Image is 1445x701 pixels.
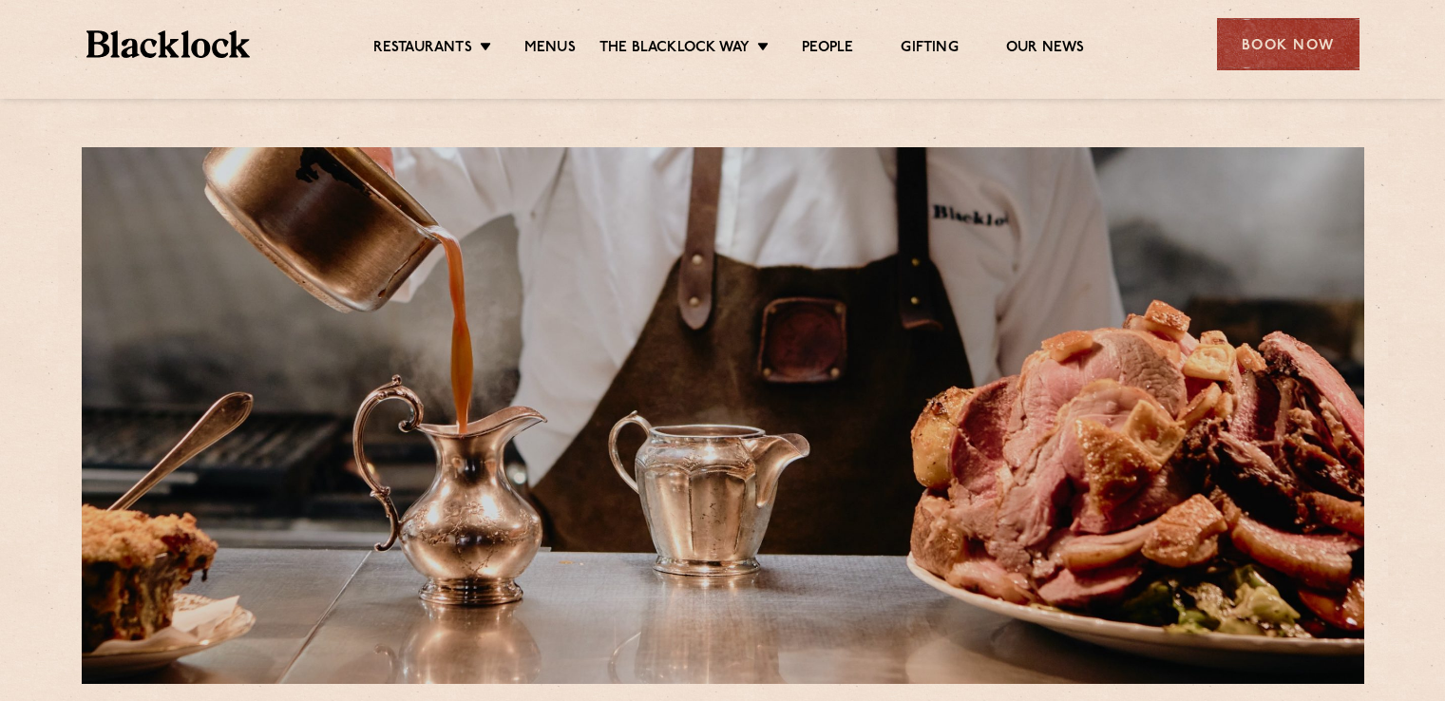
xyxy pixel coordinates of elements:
[373,39,472,60] a: Restaurants
[901,39,958,60] a: Gifting
[802,39,853,60] a: People
[524,39,576,60] a: Menus
[1217,18,1359,70] div: Book Now
[86,30,251,58] img: BL_Textured_Logo-footer-cropped.svg
[1006,39,1085,60] a: Our News
[599,39,750,60] a: The Blacklock Way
